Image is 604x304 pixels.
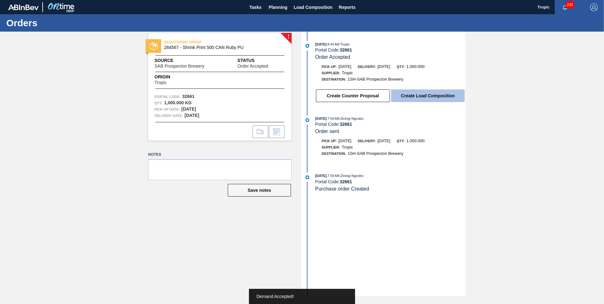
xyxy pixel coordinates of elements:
[315,186,369,192] span: Purchase order Created
[154,64,204,69] span: SAB Prospecton Brewery
[184,113,199,118] strong: [DATE]
[315,47,465,52] div: Portal Code:
[149,42,158,50] img: status
[305,44,309,48] img: atual
[252,125,268,138] div: Go to Load Composition
[305,175,309,179] img: atual
[315,117,327,120] span: [DATE]
[249,3,263,11] span: Tasks
[565,1,574,8] span: 233
[406,138,425,143] span: 1,000.000
[154,106,180,112] span: Pick up Date:
[228,184,291,197] button: Save notes
[322,65,337,69] span: Pick up:
[315,174,327,178] span: [DATE]
[182,94,195,99] strong: 32661
[315,42,327,46] span: [DATE]
[397,65,405,69] span: Qty:
[347,151,403,156] span: 1SH-SAB Prospecton Brewery
[338,138,351,143] span: [DATE]
[327,43,339,46] span: - 8:44 AM
[294,3,333,11] span: Load Composition
[555,3,575,12] button: Notifications
[327,174,339,178] span: - 7:59 AM
[590,3,598,11] img: Logout
[338,64,351,69] span: [DATE]
[316,89,390,102] button: Create Counter Proposal
[340,47,352,52] strong: 32661
[339,174,363,178] span: : Ziningi Ngcobo
[322,77,346,81] span: Destination:
[154,57,223,64] span: Source
[391,89,465,102] button: Create Load Composition
[315,129,339,134] span: Order sent
[342,145,353,149] span: Tropic
[164,39,252,45] span: NEGOTIATING ORDER
[339,3,356,11] span: Reports
[269,3,287,11] span: Planning
[358,139,376,143] span: Delivery:
[322,152,346,155] span: Destination:
[6,19,118,27] h1: Orders
[238,57,285,64] span: Status
[322,145,340,149] span: Supplier:
[358,65,376,69] span: Delivery:
[339,42,350,46] span: : Tropic
[406,64,425,69] span: 1,000.000
[327,117,339,120] span: - 7:59 AM
[148,150,292,159] label: Notes
[8,4,39,10] img: TNhmsLtSVTkK8tSr43FrP2fwEKptu5GPRR3wAAAABJRU5ErkJggg==
[340,122,352,127] strong: 32661
[238,64,268,69] span: Order Accepted
[339,117,363,120] span: : Ziningi Ngcobo
[377,64,390,69] span: [DATE]
[342,70,353,75] span: Tropic
[347,77,403,82] span: 1SH-SAB Prospecton Brewery
[269,125,285,138] div: Inform order change
[164,100,191,105] strong: 1,000.000 KG
[340,179,352,184] strong: 32661
[181,106,196,112] strong: [DATE]
[154,80,166,85] span: Tropic
[164,45,279,50] span: 284567 - Shrink Print 500 CAN Ruby PU
[322,71,340,75] span: Supplier:
[257,294,294,299] span: Demand Accepted!
[154,100,162,106] span: Qty :
[377,138,390,143] span: [DATE]
[154,112,183,119] span: Delivery Date:
[397,139,405,143] span: Qty:
[315,54,350,60] span: Order Accepted
[154,74,182,80] span: Origin
[315,122,465,127] div: Portal Code:
[322,139,337,143] span: Pick up:
[154,94,181,100] span: Portal Code:
[315,179,465,184] div: Portal Code:
[305,118,309,122] img: atual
